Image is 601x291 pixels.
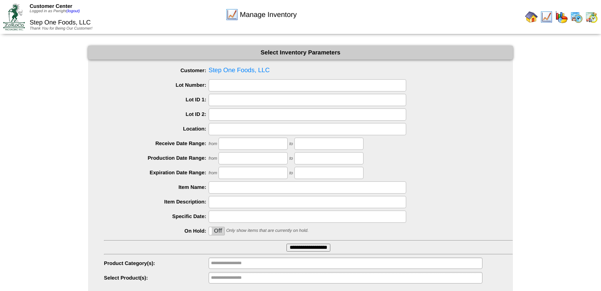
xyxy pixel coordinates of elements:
[104,65,513,76] span: Step One Foods, LLC
[240,11,297,19] span: Manage Inventory
[104,82,209,88] label: Lot Number:
[289,142,293,146] span: to
[3,4,25,30] img: ZoRoCo_Logo(Green%26Foil)%20jpg.webp
[104,184,209,190] label: Item Name:
[289,156,293,161] span: to
[104,275,209,281] label: Select Product(s):
[209,156,217,161] span: from
[104,111,209,117] label: Lot ID 2:
[540,11,553,23] img: line_graph.gif
[104,213,209,219] label: Specific Date:
[104,228,209,234] label: On Hold:
[104,67,209,73] label: Customer:
[104,260,209,266] label: Product Category(s):
[30,19,91,26] span: Step One Foods, LLC
[555,11,568,23] img: graph.gif
[104,126,209,132] label: Location:
[88,46,513,60] div: Select Inventory Parameters
[570,11,583,23] img: calendarprod.gif
[104,140,209,146] label: Receive Date Range:
[585,11,598,23] img: calendarinout.gif
[226,8,238,21] img: line_graph.gif
[209,171,217,175] span: from
[30,26,92,31] span: Thank You for Being Our Customer!
[30,3,72,9] span: Customer Center
[66,9,80,13] a: (logout)
[104,199,209,205] label: Item Description:
[30,9,80,13] span: Logged in as Pwright
[209,227,225,235] div: OnOff
[104,97,209,103] label: Lot ID 1:
[209,227,224,235] label: Off
[104,155,209,161] label: Production Date Range:
[104,170,209,175] label: Expiration Date Range:
[209,142,217,146] span: from
[289,171,293,175] span: to
[525,11,538,23] img: home.gif
[226,228,308,233] span: Only show items that are currently on hold.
